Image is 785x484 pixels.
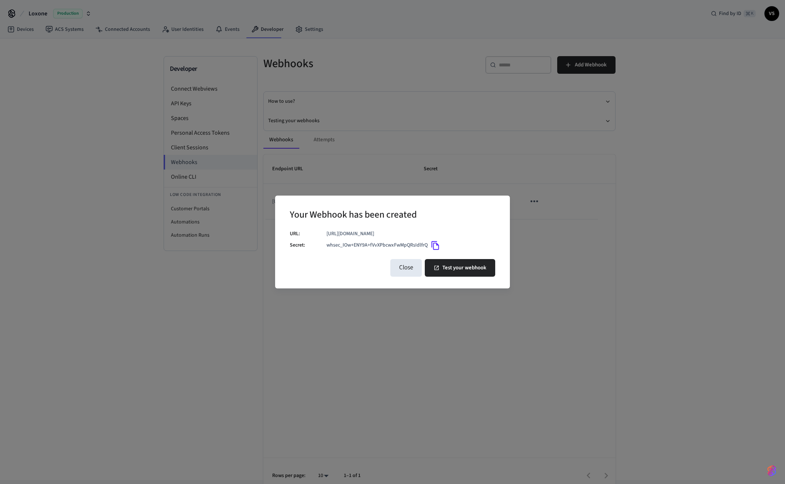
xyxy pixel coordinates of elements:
[767,465,776,477] img: SeamLogoGradient.69752ec5.svg
[290,204,417,227] h2: Your Webhook has been created
[425,259,495,277] button: Test your webhook
[326,241,428,249] p: whsec_IOw+ENY9A+fVvXPbcwxFwMpQRsIdlfrQ
[290,230,326,238] p: URL:
[326,230,495,238] p: [URL][DOMAIN_NAME]
[290,241,326,249] p: Secret:
[428,238,443,253] button: Copy
[390,259,422,277] button: Close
